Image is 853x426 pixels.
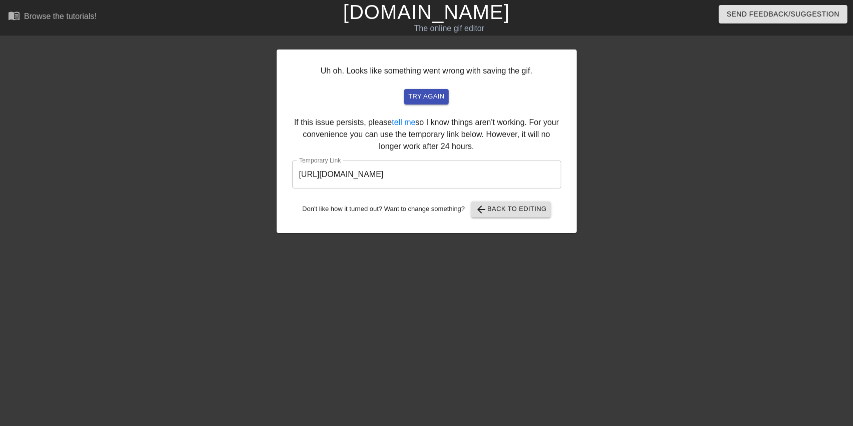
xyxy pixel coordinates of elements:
div: Don't like how it turned out? Want to change something? [292,201,561,217]
span: Back to Editing [475,203,547,215]
a: [DOMAIN_NAME] [343,1,510,23]
span: try again [408,91,444,102]
div: Browse the tutorials! [24,12,97,20]
span: Send Feedback/Suggestion [727,8,839,20]
button: try again [404,89,448,104]
span: arrow_back [475,203,487,215]
input: bare [292,160,561,188]
button: Send Feedback/Suggestion [719,5,847,23]
div: The online gif editor [289,22,609,34]
a: Browse the tutorials! [8,9,97,25]
button: Back to Editing [471,201,551,217]
span: menu_book [8,9,20,21]
div: Uh oh. Looks like something went wrong with saving the gif. If this issue persists, please so I k... [277,49,577,233]
a: tell me [392,118,415,126]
